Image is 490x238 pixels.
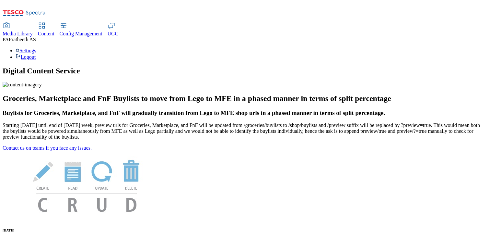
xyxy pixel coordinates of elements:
[3,94,487,103] h2: Groceries, Marketplace and FnF Buylists to move from Lego to MFE in a phased manner in terms of s...
[3,82,42,88] img: content-imagery
[3,109,487,117] h3: Buylists for Groceries, Marketplace, and FnF will gradually transition from Lego to MFE shop urls...
[3,228,487,232] h6: [DATE]
[60,31,102,36] span: Config Management
[108,23,119,37] a: UGC
[16,54,36,60] a: Logout
[9,37,36,42] span: Pratheeth AS
[108,31,119,36] span: UGC
[38,31,54,36] span: Content
[3,122,487,140] p: Starting [DATE] until end of [DATE] week, preview urls for Groceries, Marketplace, and FnF will b...
[3,145,92,151] a: Contact us on teams if you face any issues.
[3,67,487,75] h1: Digital Content Service
[16,48,36,53] a: Settings
[60,23,102,37] a: Config Management
[3,31,33,36] span: Media Library
[38,23,54,37] a: Content
[3,23,33,37] a: Media Library
[3,37,9,42] span: PA
[3,151,171,219] img: News Image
